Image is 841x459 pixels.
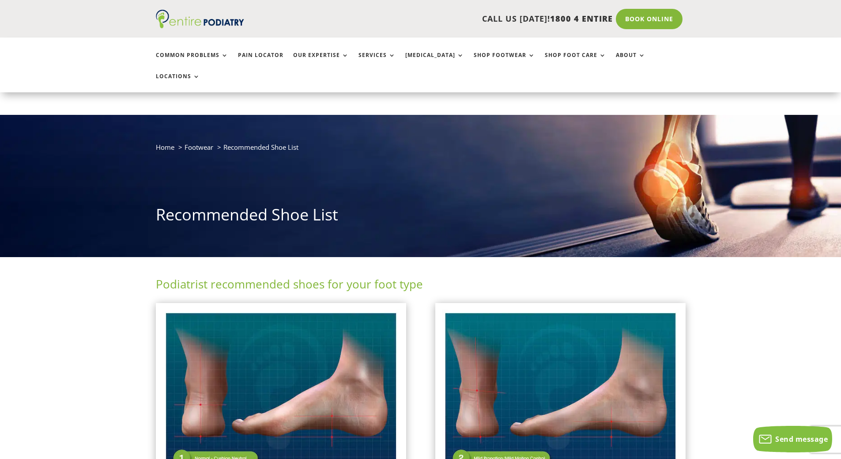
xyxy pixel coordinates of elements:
[278,13,613,25] p: CALL US [DATE]!
[238,52,283,71] a: Pain Locator
[405,52,464,71] a: [MEDICAL_DATA]
[156,73,200,92] a: Locations
[156,21,244,30] a: Entire Podiatry
[358,52,396,71] a: Services
[616,9,683,29] a: Book Online
[156,143,174,152] a: Home
[775,434,828,444] span: Send message
[156,141,686,159] nav: breadcrumb
[293,52,349,71] a: Our Expertise
[156,10,244,28] img: logo (1)
[223,143,298,152] span: Recommended Shoe List
[156,204,686,230] h1: Recommended Shoe List
[156,52,228,71] a: Common Problems
[616,52,645,71] a: About
[545,52,606,71] a: Shop Foot Care
[156,276,686,296] h2: Podiatrist recommended shoes for your foot type
[474,52,535,71] a: Shop Footwear
[753,426,832,452] button: Send message
[185,143,213,152] a: Footwear
[550,13,613,24] span: 1800 4 ENTIRE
